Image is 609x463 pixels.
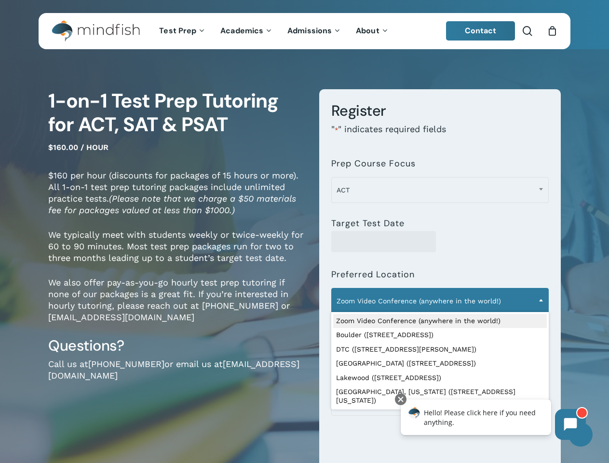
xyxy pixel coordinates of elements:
[331,177,549,203] span: ACT
[280,27,349,35] a: Admissions
[331,288,549,314] span: Zoom Video Conference (anywhere in the world!)
[332,291,548,311] span: Zoom Video Conference (anywhere in the world!)
[331,422,478,459] iframe: reCAPTCHA
[446,21,515,41] a: Contact
[331,159,416,168] label: Prep Course Focus
[48,143,108,152] span: $160.00 / hour
[220,26,263,36] span: Academics
[213,27,280,35] a: Academics
[48,358,305,395] p: Call us at or email us at
[48,277,305,336] p: We also offer pay-as-you-go hourly test prep tutoring if none of our packages is a great fit. If ...
[333,328,547,342] li: Boulder ([STREET_ADDRESS])
[333,314,547,328] li: Zoom Video Conference (anywhere in the world!)
[547,26,557,36] a: Cart
[48,170,305,229] p: $160 per hour (discounts for packages of 15 hours or more). All 1-on-1 test prep tutoring package...
[48,193,296,215] em: (Please note that we charge a $50 materials fee for packages valued at less than $1000.)
[88,359,164,369] a: [PHONE_NUMBER]
[39,13,570,49] header: Main Menu
[332,180,548,200] span: ACT
[48,89,305,137] h1: 1-on-1 Test Prep Tutoring for ACT, SAT & PSAT
[331,218,405,228] label: Target Test Date
[333,371,547,385] li: Lakewood ([STREET_ADDRESS])
[48,336,305,355] h3: Questions?
[48,229,305,277] p: We typically meet with students weekly or twice-weekly for 60 to 90 minutes. Most test prep packa...
[159,26,196,36] span: Test Prep
[333,356,547,371] li: [GEOGRAPHIC_DATA] ([STREET_ADDRESS])
[391,392,595,449] iframe: Chatbot
[465,26,497,36] span: Contact
[331,270,415,279] label: Preferred Location
[356,26,379,36] span: About
[349,27,396,35] a: About
[152,13,396,49] nav: Main Menu
[331,123,549,149] p: " " indicates required fields
[333,385,547,408] li: [GEOGRAPHIC_DATA], [US_STATE] ([STREET_ADDRESS][US_STATE])
[331,101,549,120] h3: Register
[287,26,332,36] span: Admissions
[152,27,213,35] a: Test Prep
[333,342,547,357] li: DTC ([STREET_ADDRESS][PERSON_NAME])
